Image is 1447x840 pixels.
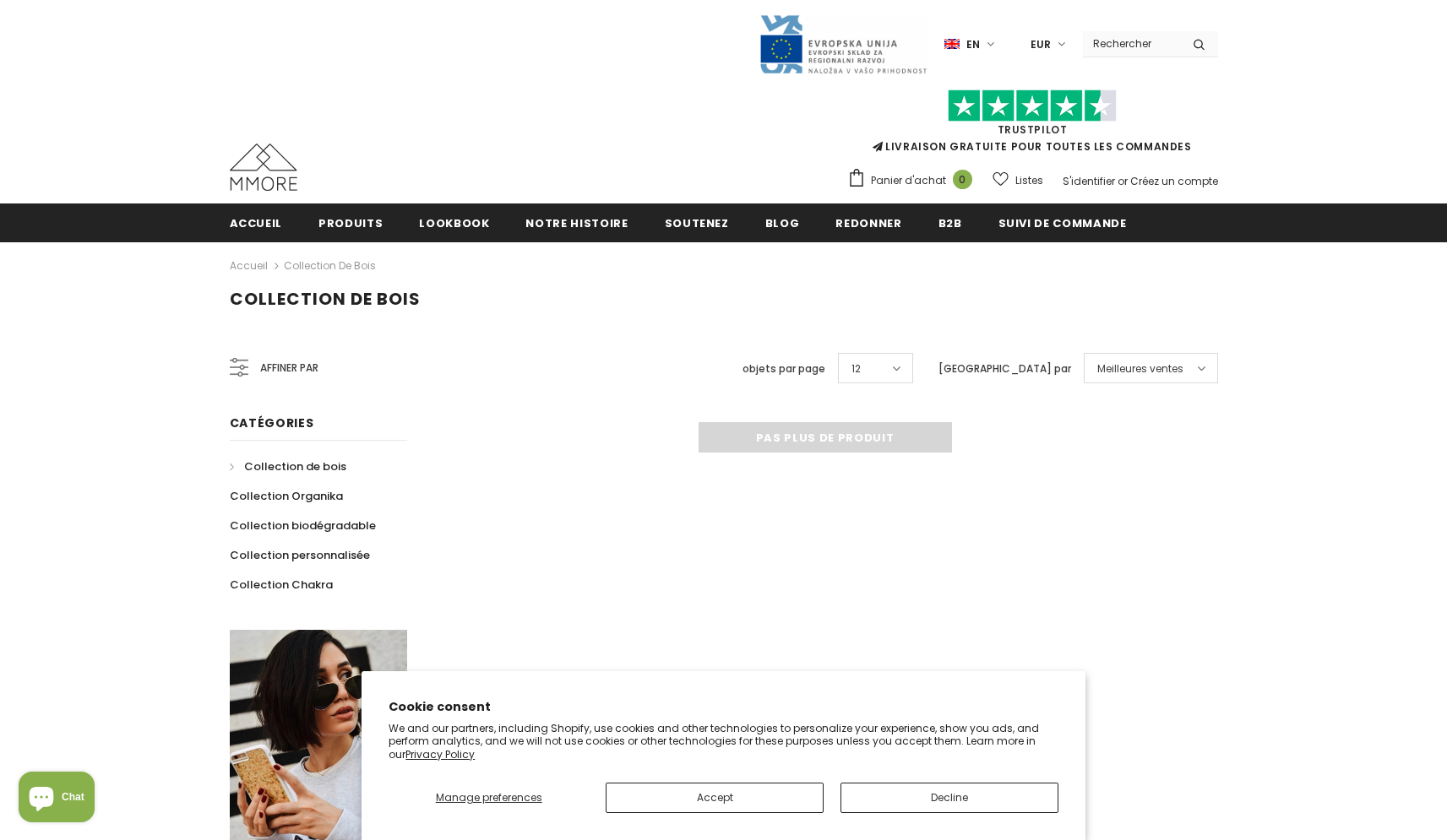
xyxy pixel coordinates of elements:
[230,452,346,481] a: Collection de bois
[743,360,825,377] label: objets par page
[938,360,1071,377] label: [GEOGRAPHIC_DATA] par
[953,170,972,189] span: 0
[230,577,333,593] span: Collection Chakra
[230,215,283,231] span: Accueil
[847,168,981,193] a: Panier d'achat 0
[230,256,268,276] a: Accueil
[405,747,475,761] a: Privacy Policy
[759,36,927,51] a: Javni Razpis
[419,215,489,231] span: Lookbook
[765,203,800,241] a: Blog
[525,203,628,241] a: Notre histoire
[948,89,1117,122] img: Faites confiance aux étoiles pilotes
[1083,31,1180,56] input: Search Site
[847,97,1218,154] span: LIVRAISON GRATUITE POUR TOUTES LES COMMANDES
[230,144,297,191] img: Cas MMORE
[525,215,628,231] span: Notre histoire
[840,783,1058,813] button: Decline
[230,511,376,540] a: Collection biodégradable
[230,287,421,311] span: Collection de bois
[1015,172,1043,189] span: Listes
[260,359,318,377] span: Affiner par
[1130,174,1218,188] a: Créez un compte
[1097,360,1183,377] span: Meilleures ventes
[230,570,333,599] a: Collection Chakra
[1063,174,1115,188] a: S'identifier
[998,215,1127,231] span: Suivi de commande
[851,360,861,377] span: 12
[230,488,343,504] span: Collection Organika
[14,772,100,826] inbox-online-store-chat: Shopify online store chat
[1031,36,1051,53] span: EUR
[759,14,927,75] img: Javni Razpis
[938,215,962,231] span: B2B
[665,215,729,231] span: soutenez
[606,783,824,813] button: Accept
[765,215,800,231] span: Blog
[230,540,370,570] a: Collection personnalisée
[389,783,589,813] button: Manage preferences
[998,122,1068,137] a: TrustPilot
[436,790,542,805] span: Manage preferences
[230,518,376,534] span: Collection biodégradable
[389,722,1058,761] p: We and our partners, including Shopify, use cookies and other technologies to personalize your ex...
[944,37,960,51] img: i-lang-1.png
[318,203,383,241] a: Produits
[318,215,383,231] span: Produits
[230,415,314,431] span: Catégories
[230,481,343,511] a: Collection Organika
[665,203,729,241] a: soutenez
[993,165,1043,195] a: Listes
[284,258,376,273] a: Collection de bois
[230,203,283,241] a: Accueil
[244,458,346,474] span: Collection de bois
[998,203,1127,241] a: Suivi de commande
[871,172,946,189] span: Panier d'achat
[1118,174,1128,188] span: or
[835,203,901,241] a: Redonner
[419,203,489,241] a: Lookbook
[389,698,1058,716] h2: Cookie consent
[938,203,962,241] a: B2B
[966,36,980,53] span: en
[835,215,901,231] span: Redonner
[230,547,370,563] span: Collection personnalisée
